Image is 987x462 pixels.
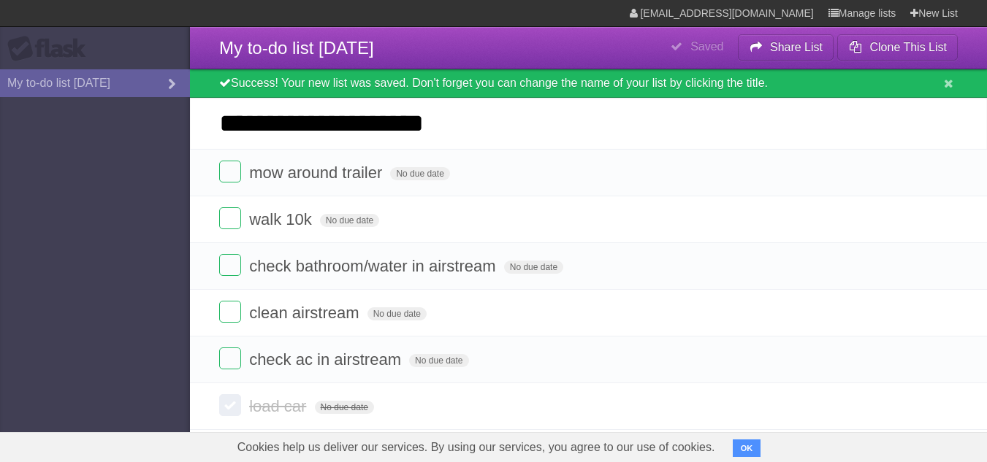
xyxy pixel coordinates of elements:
label: Done [219,254,241,276]
span: load car [249,397,310,415]
span: No due date [320,214,379,227]
span: No due date [409,354,468,367]
span: My to-do list [DATE] [219,38,374,58]
div: Flask [7,36,95,62]
span: clean airstream [249,304,362,322]
label: Done [219,347,241,369]
span: check bathroom/water in airstream [249,257,499,275]
b: Saved [690,40,723,53]
button: OK [733,439,761,457]
div: Success! Your new list was saved. Don't forget you can change the name of your list by clicking t... [190,69,987,98]
label: Done [219,161,241,182]
button: Clone This List [837,34,958,61]
label: Done [219,394,241,416]
span: No due date [504,261,563,274]
label: Done [219,301,241,323]
span: mow around trailer [249,163,386,182]
b: Clone This List [869,41,947,53]
button: Share List [738,34,834,61]
span: No due date [390,167,449,180]
label: Done [219,207,241,229]
span: Cookies help us deliver our services. By using our services, you agree to our use of cookies. [223,433,730,462]
b: Share List [770,41,823,53]
span: walk 10k [249,210,316,228]
span: No due date [315,401,374,414]
span: check ac in airstream [249,350,405,369]
span: No due date [367,307,427,320]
